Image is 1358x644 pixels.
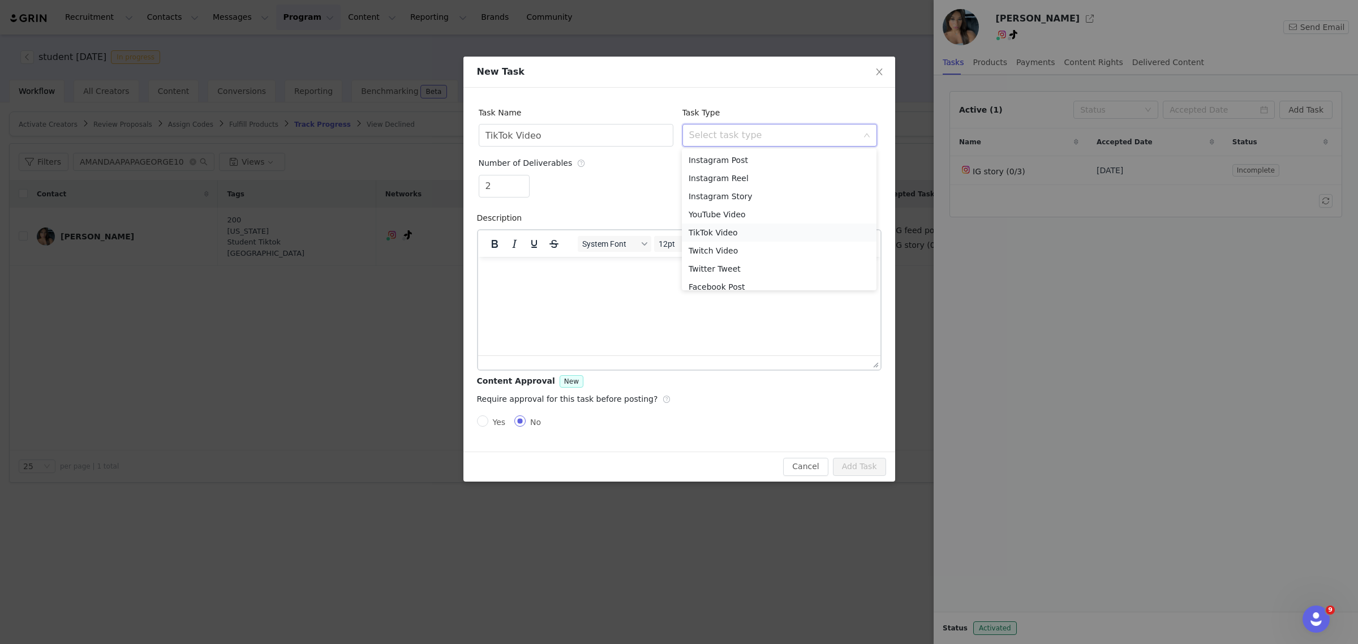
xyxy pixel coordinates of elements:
span: System Font [582,239,637,248]
label: Task Type [682,108,726,117]
span: Require approval for this task before posting? [477,394,671,403]
button: Underline [524,236,543,252]
span: New Task [477,66,525,77]
i: icon: close [875,67,884,76]
span: Yes [488,418,510,427]
button: Fonts [577,236,651,252]
span: No [526,418,545,427]
button: Bold [485,236,504,252]
li: Facebook Post [682,278,876,296]
div: Press the Up and Down arrow keys to resize the editor. [869,356,880,370]
span: 12pt [658,239,714,248]
li: Instagram Story [682,187,876,205]
button: Font sizes [654,236,727,252]
iframe: Intercom live chat [1303,606,1330,633]
li: Instagram Reel [682,169,876,187]
li: Twitch Video [682,242,876,260]
button: Strikethrough [544,236,563,252]
span: New [564,377,579,385]
span: Content Approval [477,376,555,385]
label: Description [477,213,528,222]
i: icon: down [863,132,870,140]
li: TikTok Video [682,224,876,242]
span: 9 [1326,606,1335,615]
button: Italic [504,236,523,252]
span: Number of Deliverables [479,158,586,168]
label: Task Name [479,108,527,117]
button: Cancel [783,458,828,476]
li: YouTube Video [682,205,876,224]
iframe: Rich Text Area [478,257,880,355]
button: Add Task [833,458,886,476]
button: Close [863,57,895,88]
li: Instagram Post [682,151,876,169]
div: Select task type [689,130,858,141]
li: Twitter Tweet [682,260,876,278]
